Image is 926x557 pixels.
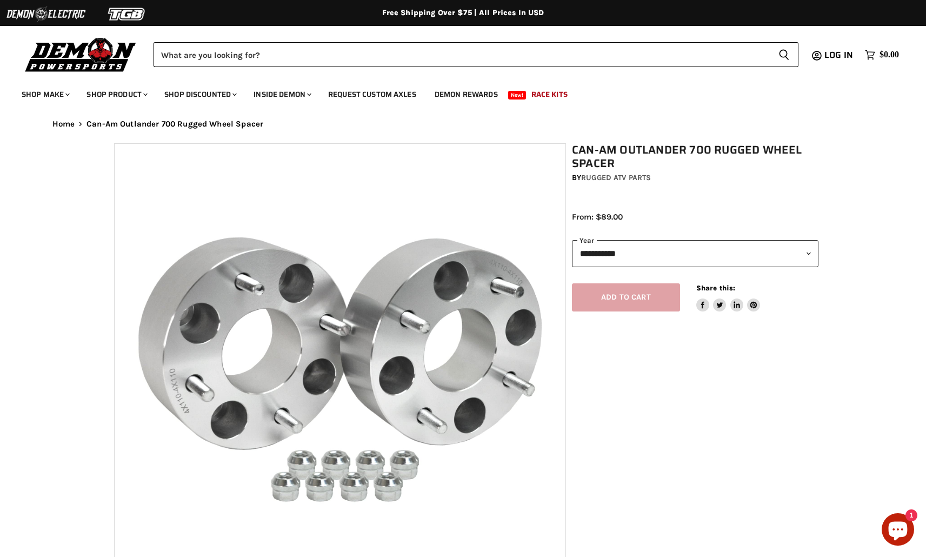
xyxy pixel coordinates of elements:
img: TGB Logo 2 [86,4,168,24]
h1: Can-Am Outlander 700 Rugged Wheel Spacer [572,143,818,170]
button: Search [770,42,798,67]
a: Shop Product [78,83,154,105]
input: Search [154,42,770,67]
a: Request Custom Axles [320,83,424,105]
nav: Breadcrumbs [31,120,896,129]
a: Log in [820,50,860,60]
a: Home [52,120,75,129]
span: $0.00 [880,50,899,60]
aside: Share this: [696,283,761,312]
span: From: $89.00 [572,212,623,222]
span: New! [508,91,527,100]
a: Inside Demon [245,83,318,105]
img: Demon Powersports [22,35,140,74]
span: Can-Am Outlander 700 Rugged Wheel Spacer [86,120,263,129]
a: $0.00 [860,47,904,63]
span: Share this: [696,284,735,292]
select: year [572,240,818,267]
a: Shop Make [14,83,76,105]
a: Rugged ATV Parts [581,173,651,182]
a: Shop Discounted [156,83,243,105]
ul: Main menu [14,79,896,105]
span: Log in [824,48,853,62]
a: Demon Rewards [427,83,506,105]
img: Demon Electric Logo 2 [5,4,86,24]
inbox-online-store-chat: Shopify online store chat [878,513,917,548]
div: by [572,172,818,184]
div: Free Shipping Over $75 | All Prices In USD [31,8,896,18]
form: Product [154,42,798,67]
a: Race Kits [523,83,576,105]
